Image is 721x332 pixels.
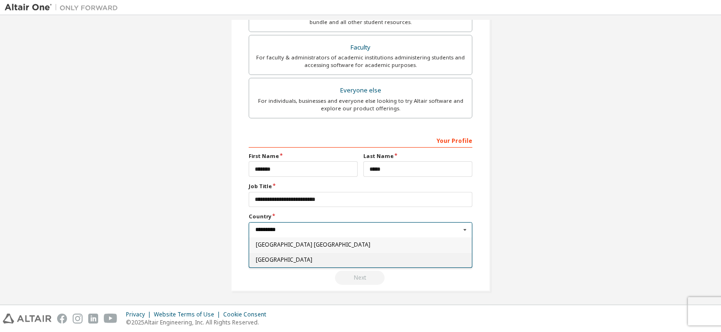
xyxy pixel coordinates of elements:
[126,311,154,318] div: Privacy
[3,314,51,324] img: altair_logo.svg
[256,257,466,263] span: [GEOGRAPHIC_DATA]
[126,318,272,326] p: © 2025 Altair Engineering, Inc. All Rights Reserved.
[255,97,466,112] div: For individuals, businesses and everyone else looking to try Altair software and explore our prod...
[249,271,472,285] div: Read and acccept EULA to continue
[88,314,98,324] img: linkedin.svg
[255,84,466,97] div: Everyone else
[5,3,123,12] img: Altair One
[363,152,472,160] label: Last Name
[154,311,223,318] div: Website Terms of Use
[104,314,117,324] img: youtube.svg
[57,314,67,324] img: facebook.svg
[73,314,83,324] img: instagram.svg
[256,242,466,248] span: [GEOGRAPHIC_DATA] [GEOGRAPHIC_DATA]
[249,213,472,220] label: Country
[255,54,466,69] div: For faculty & administrators of academic institutions administering students and accessing softwa...
[255,41,466,54] div: Faculty
[223,311,272,318] div: Cookie Consent
[249,133,472,148] div: Your Profile
[249,152,358,160] label: First Name
[249,183,472,190] label: Job Title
